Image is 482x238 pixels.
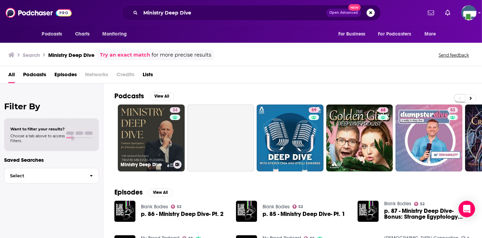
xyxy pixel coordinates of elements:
[75,29,90,39] span: Charts
[329,11,358,14] span: Open Advanced
[170,107,180,113] a: 34
[448,107,458,113] a: 53
[396,105,462,171] a: 53
[121,162,171,168] h3: Ministry Deep Dive
[263,204,290,210] a: Blank Bodies
[378,107,388,113] a: 68
[114,188,173,197] a: EpisodesView All
[381,107,386,114] span: 68
[48,52,94,58] h3: Ministry Deep Dive
[10,127,65,131] span: Want to filter your results?
[114,188,143,197] h2: Episodes
[450,107,455,114] span: 53
[6,6,72,19] img: Podchaser - Follow, Share and Rate Podcasts
[378,29,411,39] span: For Podcasters
[442,7,453,19] a: Show notifications dropdown
[71,28,94,41] a: Charts
[141,204,168,210] a: Blank Bodies
[326,105,393,171] a: 68
[384,201,411,207] a: Blank Bodies
[8,69,15,83] a: All
[4,173,84,178] span: Select
[54,69,77,83] a: Episodes
[461,5,476,20] img: User Profile
[384,208,471,220] a: p. 87 - Ministry Deep Dive- Bonus: Strange Egyptology stories
[85,69,108,83] span: Networks
[4,168,99,184] button: Select
[461,5,476,20] button: Show profile menu
[114,92,144,100] h2: Podcasts
[150,92,174,100] button: View All
[425,7,437,19] a: Show notifications dropdown
[298,205,303,208] span: 52
[141,211,224,217] a: p. 86 - Ministry Deep Dive- Pt. 2
[10,133,65,143] span: Choose a tab above to access filters.
[4,101,99,111] h2: Filter By
[23,69,46,83] a: Podcasts
[461,5,476,20] span: Logged in as KCMedia
[459,201,475,217] div: Open Intercom Messenger
[348,4,361,11] span: New
[118,105,185,171] a: 34Ministry Deep Dive
[311,107,316,114] span: 59
[293,205,303,209] a: 52
[309,107,319,113] a: 59
[420,28,445,41] button: open menu
[374,28,421,41] button: open menu
[171,205,182,209] a: 52
[143,69,153,83] a: Lists
[23,52,40,58] h3: Search
[326,9,361,17] button: Open AdvancedNew
[414,202,425,206] a: 52
[102,29,127,39] span: Monitoring
[98,28,136,41] button: open menu
[100,51,150,59] a: Try an exact match
[148,188,173,197] button: View All
[420,202,424,206] span: 52
[173,107,177,114] span: 34
[334,28,374,41] button: open menu
[114,92,174,100] a: PodcastsView All
[437,52,471,58] button: Send feedback
[116,69,134,83] span: Credits
[152,51,211,59] span: for more precise results
[338,29,366,39] span: For Business
[257,105,324,171] a: 59
[236,201,257,222] img: p. 85 - Ministry Deep Dive- Pt. 1
[141,7,326,18] input: Search podcasts, credits, & more...
[37,28,71,41] button: open menu
[4,157,99,163] p: Saved Searches
[263,211,345,217] a: p. 85 - Ministry Deep Dive- Pt. 1
[424,29,436,39] span: More
[177,205,181,208] span: 52
[358,201,379,222] img: p. 87 - Ministry Deep Dive- Bonus: Strange Egyptology stories
[114,201,135,222] img: p. 86 - Ministry Deep Dive- Pt. 2
[42,29,62,39] span: Podcasts
[122,5,381,21] div: Search podcasts, credits, & more...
